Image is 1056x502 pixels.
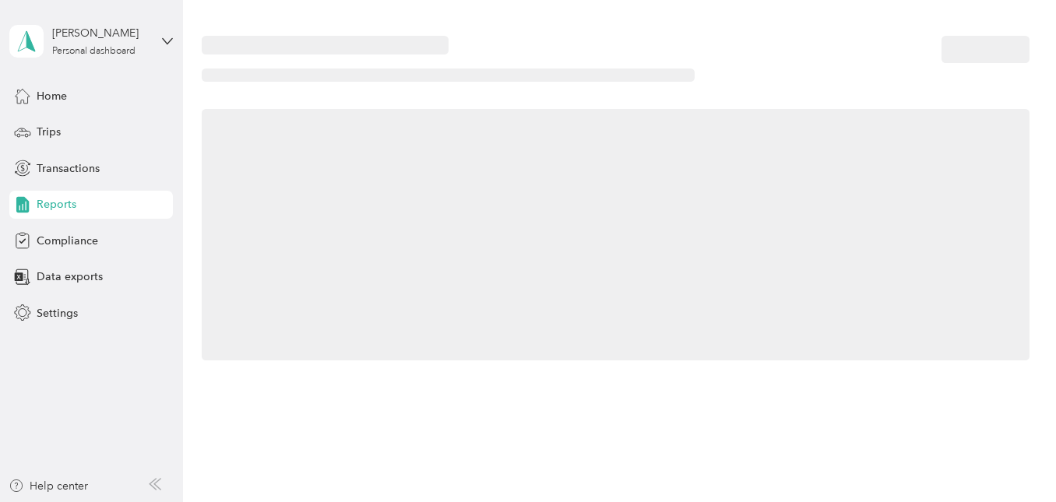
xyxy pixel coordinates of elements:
span: Reports [37,196,76,212]
span: Compliance [37,233,98,249]
div: Personal dashboard [52,47,136,56]
span: Data exports [37,269,103,285]
span: Transactions [37,160,100,177]
span: Settings [37,305,78,321]
button: Help center [9,478,88,494]
iframe: Everlance-gr Chat Button Frame [969,415,1056,502]
span: Home [37,88,67,104]
div: [PERSON_NAME] [52,25,150,41]
span: Trips [37,124,61,140]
